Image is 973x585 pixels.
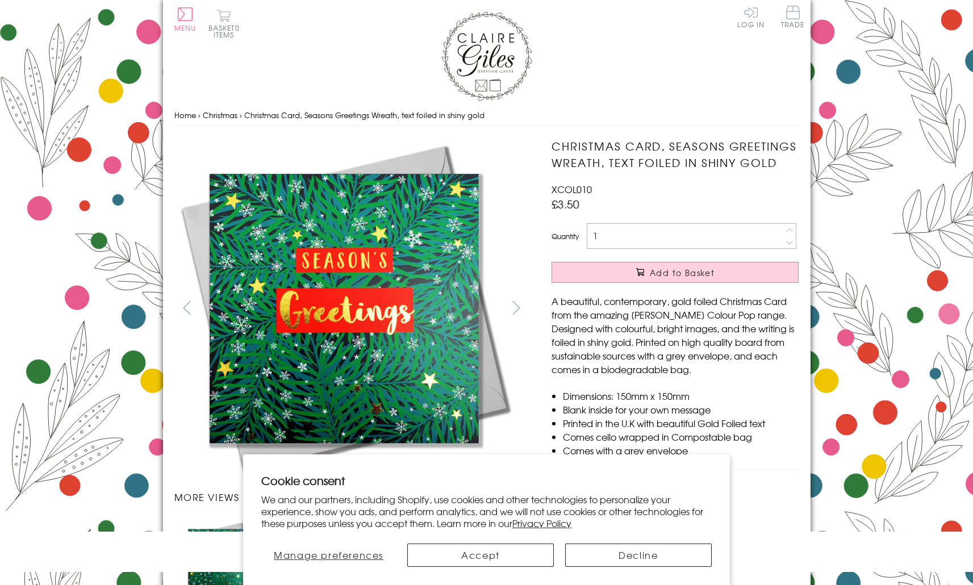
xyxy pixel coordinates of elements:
button: next [503,295,529,320]
img: Claire Giles Greetings Cards [441,11,532,101]
span: XCOL010 [552,182,592,196]
li: Comes cello wrapped in Compostable bag [563,430,799,444]
span: › [240,110,242,120]
span: £3.50 [552,196,579,212]
span: Manage preferences [274,548,383,562]
label: Quantity [552,231,579,241]
p: We and our partners, including Shopify, use cookies and other technologies to personalize your ex... [261,494,712,529]
h1: Christmas Card, Seasons Greetings Wreath, text foiled in shiny gold [552,138,799,171]
span: › [198,110,201,120]
a: Home [174,110,196,120]
span: Christmas Card, Seasons Greetings Wreath, text foiled in shiny gold [244,110,485,120]
li: Dimensions: 150mm x 150mm [563,389,799,403]
span: Menu [174,23,197,33]
button: Basket0 items [208,9,240,38]
button: Manage preferences [261,544,396,567]
button: Decline [565,544,712,567]
button: Menu [174,7,197,31]
p: A beautiful, contemporary, gold foiled Christmas Card from the amazing [PERSON_NAME] Colour Pop r... [552,294,799,376]
a: Trade [781,6,805,30]
img: Christmas Card, Seasons Greetings Wreath, text foiled in shiny gold [174,138,515,479]
h2: Cookie consent [261,473,712,488]
span: 0 items [214,23,240,40]
li: Blank inside for your own message [563,403,799,416]
li: Comes with a grey envelope [563,444,799,457]
nav: breadcrumbs [174,104,799,127]
h3: More views [174,490,529,504]
button: Add to Basket [552,262,799,283]
button: Accept [407,544,554,567]
span: Trade [781,6,805,28]
li: Printed in the U.K with beautiful Gold Foiled text [563,416,799,430]
button: prev [174,295,200,320]
img: Christmas Card, Seasons Greetings Wreath, text foiled in shiny gold [529,138,870,479]
a: Privacy Policy [512,516,571,530]
span: Add to Basket [650,267,715,278]
a: Log In [737,6,765,28]
a: Christmas [203,110,237,120]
